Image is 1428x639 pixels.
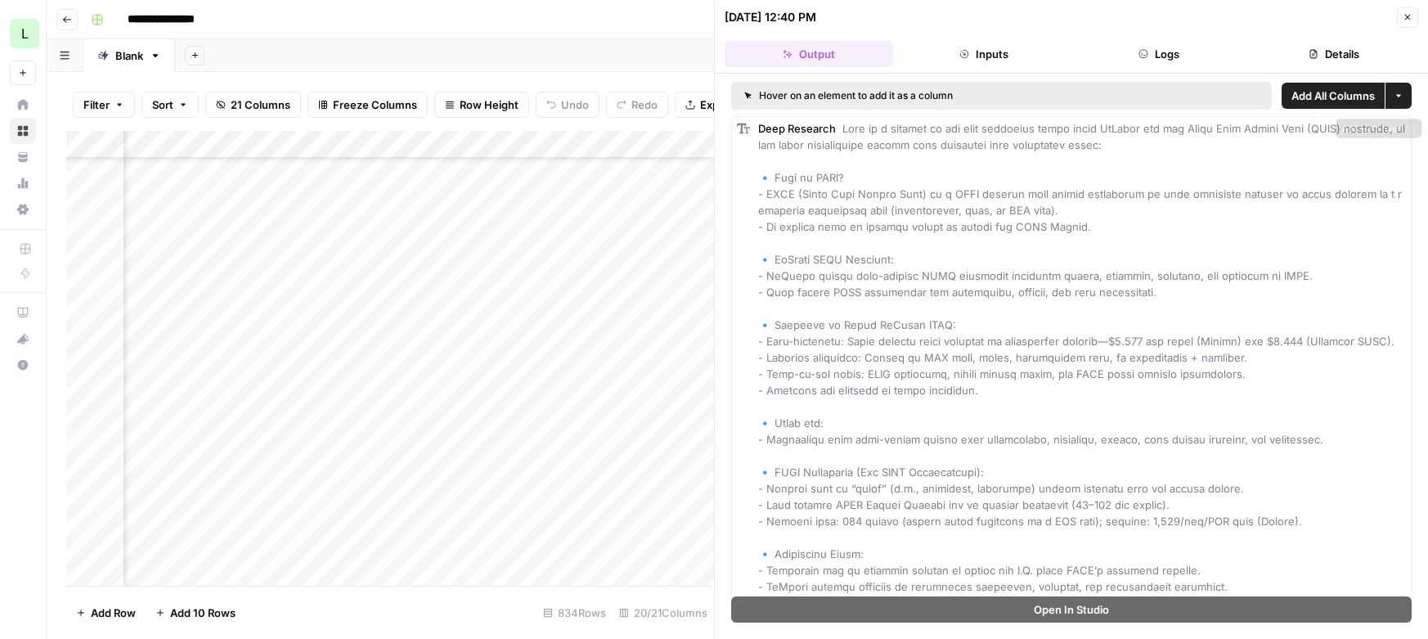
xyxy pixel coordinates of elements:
[10,118,36,144] a: Browse
[152,97,173,113] span: Sort
[1075,41,1243,67] button: Logs
[231,97,290,113] span: 21 Columns
[744,88,1106,103] div: Hover on an element to add it as a column
[725,9,816,25] div: [DATE] 12:40 PM
[1034,601,1109,618] span: Open In Studio
[434,92,529,118] button: Row Height
[1250,41,1418,67] button: Details
[10,196,36,223] a: Settings
[170,605,236,621] span: Add 10 Rows
[700,97,758,113] span: Export CSV
[631,97,658,113] span: Redo
[66,600,146,626] button: Add Row
[115,47,143,64] div: Blank
[83,39,175,72] a: Blank
[675,92,769,118] button: Export CSV
[308,92,428,118] button: Freeze Columns
[10,170,36,196] a: Usage
[537,600,613,626] div: 834 Rows
[205,92,301,118] button: 21 Columns
[758,122,836,135] span: Deep Research
[10,352,36,378] button: Help + Support
[561,97,589,113] span: Undo
[1282,83,1385,109] button: Add All Columns
[613,600,714,626] div: 20/21 Columns
[73,92,135,118] button: Filter
[333,97,417,113] span: Freeze Columns
[141,92,199,118] button: Sort
[460,97,519,113] span: Row Height
[536,92,599,118] button: Undo
[10,326,36,352] button: What's new?
[83,97,110,113] span: Filter
[606,92,668,118] button: Redo
[146,600,245,626] button: Add 10 Rows
[11,326,35,351] div: What's new?
[10,299,36,326] a: AirOps Academy
[91,605,136,621] span: Add Row
[10,144,36,170] a: Your Data
[10,92,36,118] a: Home
[1291,88,1375,104] span: Add All Columns
[731,596,1412,623] button: Open In Studio
[10,13,36,54] button: Workspace: Lob
[725,41,893,67] button: Output
[900,41,1068,67] button: Inputs
[21,24,29,43] span: L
